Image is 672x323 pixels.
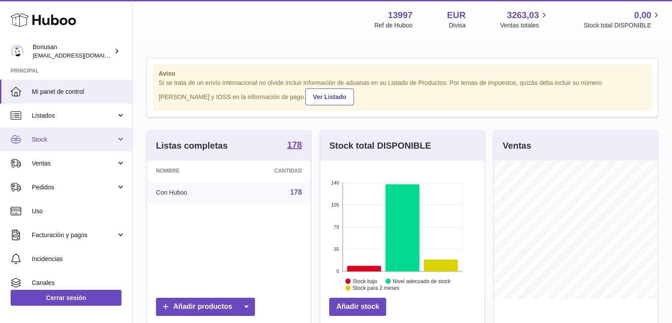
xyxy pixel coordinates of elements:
strong: Aviso [159,69,646,78]
span: 3263,03 [507,9,539,21]
span: Facturación y pagos [32,231,116,239]
span: Mi panel de control [32,88,125,96]
span: Stock [32,135,116,144]
span: Pedidos [32,183,116,192]
h3: Listas completas [156,140,228,152]
text: 140 [331,180,339,185]
div: Si se trata de un envío internacional no olvide incluir información de aduanas en su Listado de P... [159,79,646,105]
td: Con Huboo [147,181,232,204]
span: Uso [32,207,125,215]
a: Añadir productos [156,298,255,316]
strong: EUR [447,9,466,21]
strong: 178 [287,140,302,149]
a: Ver Listado [305,88,353,105]
a: Añadir stock [329,298,386,316]
text: Nivel adecuado de stock [393,278,451,284]
h3: Ventas [503,140,531,152]
th: Cantidad [232,161,311,181]
div: Ref de Huboo [374,21,412,30]
span: Incidencias [32,255,125,263]
text: 105 [331,202,339,208]
div: Bonusan [33,43,112,60]
strong: 13997 [388,9,413,21]
text: 35 [334,246,339,252]
span: Listados [32,112,116,120]
th: Nombre [147,161,232,181]
a: 178 [290,188,302,196]
span: Ventas totales [500,21,549,30]
a: 178 [287,140,302,151]
text: Stock bajo [353,278,377,284]
span: [EMAIL_ADDRESS][DOMAIN_NAME] [33,52,130,59]
span: Stock total DISPONIBLE [584,21,661,30]
span: Ventas [32,159,116,168]
span: Canales [32,279,125,287]
div: Divisa [449,21,466,30]
a: 0,00 Stock total DISPONIBLE [584,9,661,30]
text: Stock para 2 meses [353,285,399,291]
text: 70 [334,224,339,230]
a: Cerrar sesión [11,290,121,306]
a: 3263,03 Ventas totales [500,9,549,30]
text: 0 [337,269,339,274]
span: 0,00 [634,9,651,21]
img: info@bonusan.es [11,45,24,58]
h3: Stock total DISPONIBLE [329,140,431,152]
